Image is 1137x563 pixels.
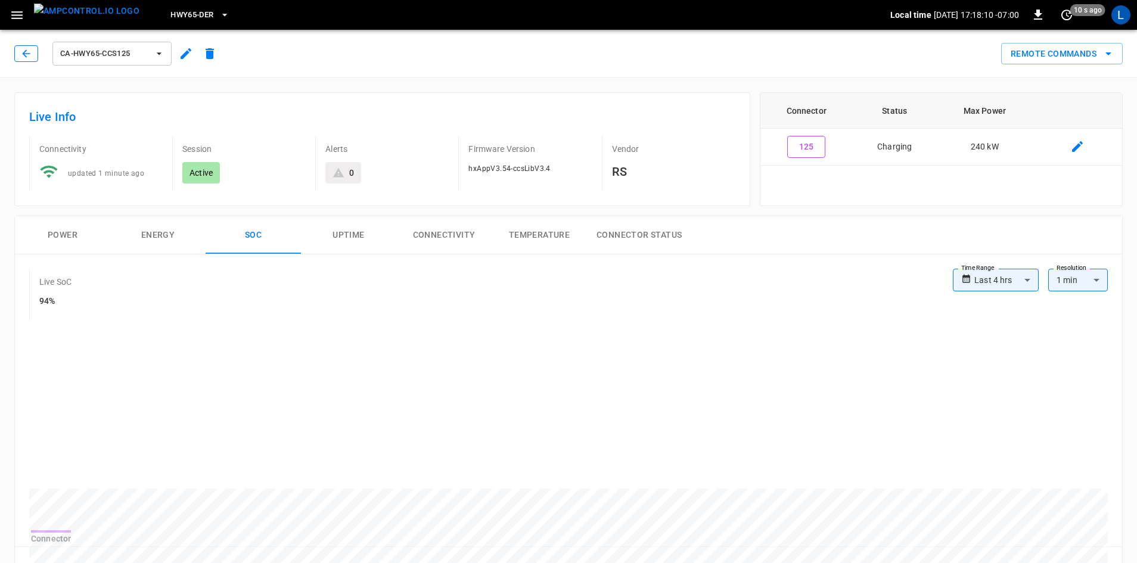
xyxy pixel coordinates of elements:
[301,216,396,254] button: Uptime
[492,216,587,254] button: Temperature
[760,93,853,129] th: Connector
[468,164,550,173] span: hxAppV3.54-ccsLibV3.4
[60,47,148,61] span: ca-hwy65-ccs125
[937,129,1033,166] td: 240 kW
[39,295,72,308] h6: 94%
[39,143,163,155] p: Connectivity
[1111,5,1130,24] div: profile-icon
[1070,4,1105,16] span: 10 s ago
[587,216,691,254] button: Connector Status
[325,143,449,155] p: Alerts
[349,167,354,179] div: 0
[110,216,206,254] button: Energy
[1001,43,1123,65] button: Remote Commands
[468,143,592,155] p: Firmware Version
[166,4,234,27] button: HWY65-DER
[15,216,110,254] button: Power
[934,9,1019,21] p: [DATE] 17:18:10 -07:00
[612,162,735,181] h6: RS
[170,8,213,22] span: HWY65-DER
[961,263,995,273] label: Time Range
[1057,263,1086,273] label: Resolution
[34,4,139,18] img: ampcontrol.io logo
[853,93,937,129] th: Status
[396,216,492,254] button: Connectivity
[189,167,213,179] p: Active
[68,169,144,178] span: updated 1 minute ago
[29,107,735,126] h6: Live Info
[39,276,72,288] p: Live SoC
[974,269,1039,291] div: Last 4 hrs
[853,129,937,166] td: Charging
[760,93,1122,166] table: connector table
[206,216,301,254] button: SOC
[612,143,735,155] p: Vendor
[787,136,825,158] button: 125
[182,143,306,155] p: Session
[1057,5,1076,24] button: set refresh interval
[52,42,172,66] button: ca-hwy65-ccs125
[890,9,931,21] p: Local time
[1048,269,1108,291] div: 1 min
[937,93,1033,129] th: Max Power
[1001,43,1123,65] div: remote commands options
